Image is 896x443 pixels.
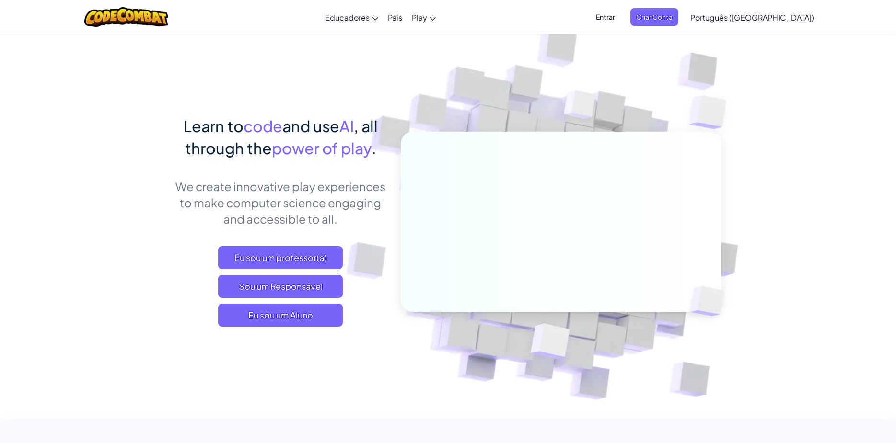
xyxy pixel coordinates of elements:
[372,138,376,158] span: .
[670,72,753,153] img: Overlap cubes
[383,4,407,30] a: Pais
[320,4,383,30] a: Educadores
[546,71,615,143] img: Overlap cubes
[674,266,746,336] img: Overlap cubes
[218,304,343,327] button: Eu sou um Aluno
[407,4,441,30] a: Play
[218,246,343,269] a: Eu sou um professor(a)
[244,116,282,136] span: code
[184,116,244,136] span: Learn to
[84,7,168,27] img: CodeCombat logo
[507,303,593,383] img: Overlap cubes
[339,116,354,136] span: AI
[325,12,370,23] span: Educadores
[282,116,339,136] span: and use
[630,8,678,26] button: Criar Conta
[412,12,427,23] span: Play
[590,8,621,26] button: Entrar
[175,178,386,227] p: We create innovative play experiences to make computer science engaging and accessible to all.
[272,138,372,158] span: power of play
[690,12,814,23] span: Português ([GEOGRAPHIC_DATA])
[218,275,343,298] a: Sou um Responsável
[686,4,819,30] a: Português ([GEOGRAPHIC_DATA])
